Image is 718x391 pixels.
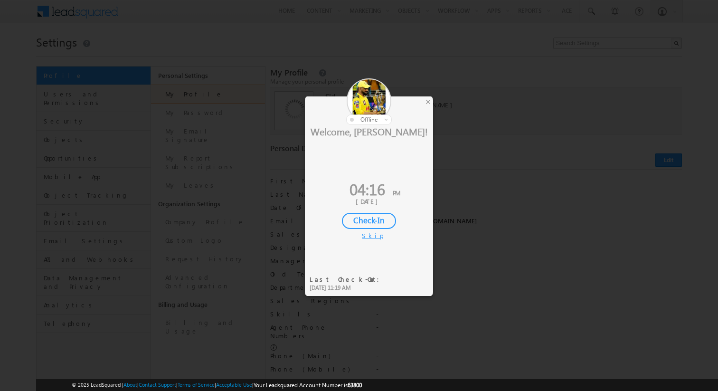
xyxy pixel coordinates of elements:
[139,381,176,388] a: Contact Support
[362,231,376,240] div: Skip
[310,275,385,284] div: Last Check-Out:
[216,381,252,388] a: Acceptable Use
[310,284,385,292] div: [DATE] 11:19 AM
[342,213,396,229] div: Check-In
[348,381,362,389] span: 63800
[72,381,362,390] span: © 2025 LeadSquared | | | | |
[360,116,378,123] span: offline
[305,125,433,137] div: Welcome, [PERSON_NAME]!
[350,178,385,200] span: 04:16
[312,197,426,206] div: [DATE]
[254,381,362,389] span: Your Leadsquared Account Number is
[393,189,400,197] span: PM
[178,381,215,388] a: Terms of Service
[423,96,433,107] div: ×
[123,381,137,388] a: About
